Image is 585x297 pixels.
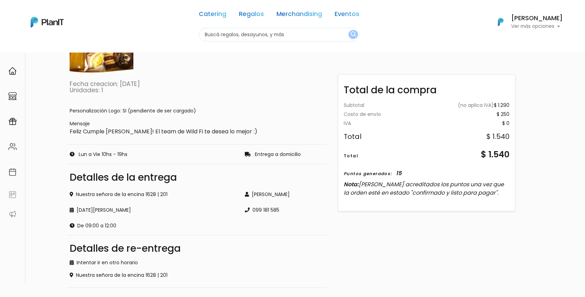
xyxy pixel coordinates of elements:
[344,171,392,177] div: Puntos generados:
[511,24,563,29] p: Ver más opciones
[344,133,361,140] div: Total
[511,15,563,22] h6: [PERSON_NAME]
[8,190,17,199] img: feedback-78b5a0c8f98aac82b08bfc38622c3050aee476f2c9584af64705fc4e61158814.svg
[276,11,322,19] a: Merchandising
[344,112,381,117] div: Costo de envío
[8,168,17,176] img: calendar-87d922413cdce8b2cf7b7f5f62616a5cf9e4887200fb71536465627b3292af00.svg
[70,173,324,182] div: Detalles de la entrega
[199,11,226,19] a: Catering
[338,77,515,97] div: Total de la compra
[70,259,324,266] div: Intentar ir en otro horario
[70,120,324,127] div: Mensaje
[335,11,359,19] a: Eventos
[31,17,64,28] img: PlanIt Logo
[396,169,401,178] div: 15
[481,148,509,161] div: $ 1.540
[486,133,509,140] div: $ 1.540
[351,31,356,38] img: search_button-432b6d5273f82d61273b3651a40e1bd1b912527efae98b1b7a1b2c0702e16a8d.svg
[70,222,236,229] div: De 09:00 a 12:00
[502,121,509,126] div: $ 0
[8,117,17,126] img: campaigns-02234683943229c281be62815700db0a1741e53638e28bf9629b52c665b00959.svg
[199,28,359,41] input: Buscá regalos, desayunos, y más
[70,107,324,115] div: Personalización Logo: SI (pendiente de ser cargado)
[344,180,504,197] span: [PERSON_NAME] acreditados los puntos una vez que la orden esté en estado "confirmado y listo para...
[8,92,17,100] img: marketplace-4ceaa7011d94191e9ded77b95e3339b90024bf715f7c57f8cf31f2d8c509eaba.svg
[70,206,236,214] div: [DATE][PERSON_NAME]
[8,210,17,218] img: partners-52edf745621dab592f3b2c58e3bca9d71375a7ef29c3b500c9f145b62cc070d4.svg
[344,180,509,197] p: Nota:
[458,103,509,108] div: $ 1.290
[344,121,351,126] div: IVA
[70,272,324,279] div: Nuestra señora de la encina 1628 | 201
[245,206,324,214] div: 099 181 585
[497,112,509,117] div: $ 250
[70,191,236,198] div: Nuestra señora de la encina 1628 | 201
[36,7,100,20] div: ¿Necesitás ayuda?
[70,244,324,253] div: Detalles de re-entrega
[493,14,508,30] img: PlanIt Logo
[8,142,17,151] img: people-662611757002400ad9ed0e3c099ab2801c6687ba6c219adb57efc949bc21e19d.svg
[70,127,324,136] p: Feliz Cumple [PERSON_NAME]! El team de Wild Fi te desea lo mejor :)
[79,152,127,157] p: Lun a Vie 10hs - 19hs
[255,152,301,157] p: Entrega a domicilio
[489,13,563,31] button: PlanIt Logo [PERSON_NAME] Ver más opciones
[70,81,324,87] p: Fecha creacion: [DATE]
[8,67,17,75] img: home-e721727adea9d79c4d83392d1f703f7f8bce08238fde08b1acbfd93340b81755.svg
[344,153,358,159] div: Total
[245,191,324,198] div: [PERSON_NAME]
[70,86,103,94] a: Unidades: 1
[239,11,264,19] a: Regalos
[458,102,494,109] span: (no aplica IVA)
[344,103,364,108] div: Subtotal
